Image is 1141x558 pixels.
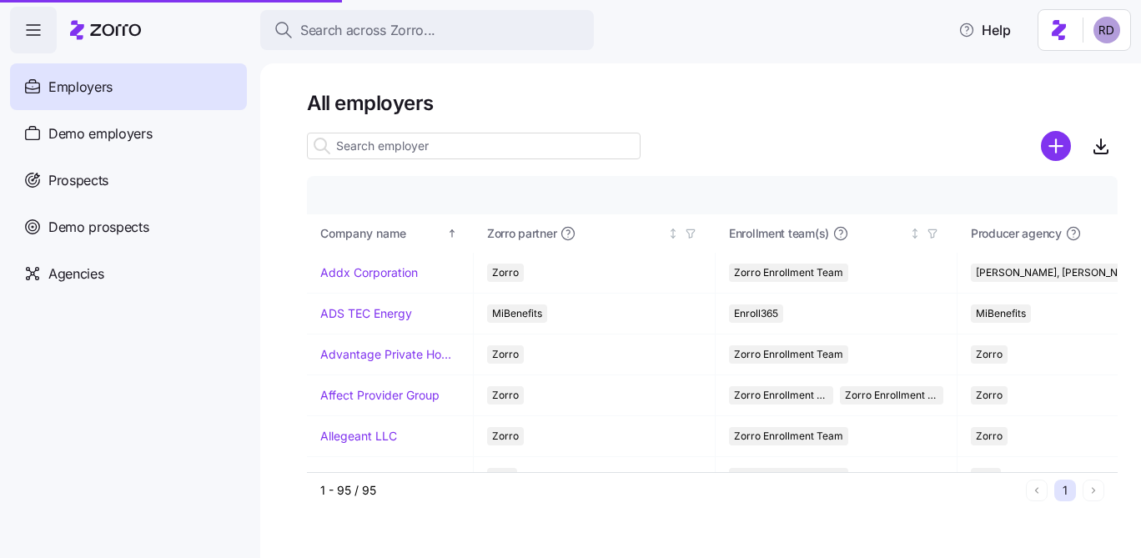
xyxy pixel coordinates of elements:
span: MiBenefits [492,304,542,323]
span: Zorro [976,345,1003,364]
a: Demo prospects [10,204,247,250]
button: Previous page [1026,480,1048,501]
th: Zorro partnerNot sorted [474,214,716,253]
a: Advantage Private Home Care [320,346,460,363]
span: MiBenefits [976,304,1026,323]
span: Zorro [492,345,519,364]
div: Company name [320,224,444,243]
span: Help [958,20,1011,40]
span: Demo prospects [48,217,149,238]
span: Zorro Enrollment Team [734,427,843,445]
input: Search employer [307,133,641,159]
span: Producer agency [971,225,1062,242]
div: 1 - 95 / 95 [320,482,1019,499]
a: Allegeant LLC [320,428,397,445]
a: Prospects [10,157,247,204]
span: Zorro [492,386,519,405]
a: Employers [10,63,247,110]
button: Next page [1083,480,1104,501]
a: Demo employers [10,110,247,157]
button: Help [945,13,1024,47]
span: AJG [492,468,512,486]
a: ADS TEC Energy [320,305,412,322]
span: Enrollment team(s) [729,225,829,242]
span: Agencies [48,264,103,284]
th: Company nameSorted ascending [307,214,474,253]
span: Zorro Enrollment Team [734,386,828,405]
div: Not sorted [667,228,679,239]
button: 1 [1054,480,1076,501]
span: Zorro [492,427,519,445]
span: Demo employers [48,123,153,144]
div: Not sorted [909,228,921,239]
span: Zorro [976,386,1003,405]
a: Agencies [10,250,247,297]
span: Zorro Enrollment Team [734,345,843,364]
span: Zorro partner [487,225,556,242]
a: Always On Call Answering Service [320,469,460,485]
span: Prospects [48,170,108,191]
th: Enrollment team(s)Not sorted [716,214,958,253]
span: Employers [48,77,113,98]
svg: add icon [1041,131,1071,161]
span: Enroll365 [734,304,778,323]
span: AJG [976,468,996,486]
button: Search across Zorro... [260,10,594,50]
span: Zorro [492,264,519,282]
span: Zorro Enrollment Team [734,468,843,486]
span: Zorro Enrollment Team [734,264,843,282]
span: Search across Zorro... [300,20,435,41]
span: Zorro [976,427,1003,445]
a: Affect Provider Group [320,387,440,404]
div: Sorted ascending [446,228,458,239]
img: 6d862e07fa9c5eedf81a4422c42283ac [1093,17,1120,43]
a: Addx Corporation [320,264,418,281]
span: Zorro Enrollment Experts [845,386,939,405]
h1: All employers [307,90,1118,116]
